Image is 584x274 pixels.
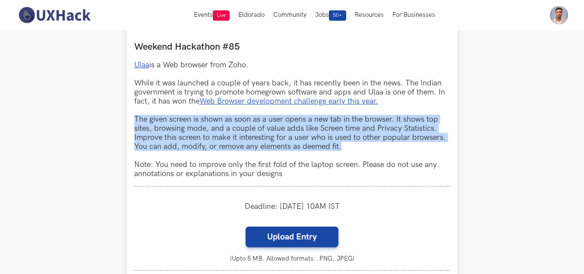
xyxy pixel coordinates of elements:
[199,97,378,106] a: Web Browser development challenge early this year.
[329,10,346,21] span: 50+
[134,194,450,219] div: Deadline: [DATE] 10AM IST
[16,6,93,24] img: UXHack-logo.png
[134,60,450,178] p: is a Web browser from Zoho. While it was launched a couple of years back, it has recently been in...
[550,6,568,24] img: Your profile pic
[213,10,230,21] span: Live
[134,255,450,262] small: (Upto 5 MB. Allowed formats: .PNG,.JPEG)
[134,60,149,69] a: Ulaa
[134,41,450,53] label: Weekend Hackathon #85
[246,227,338,247] label: Upload Entry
